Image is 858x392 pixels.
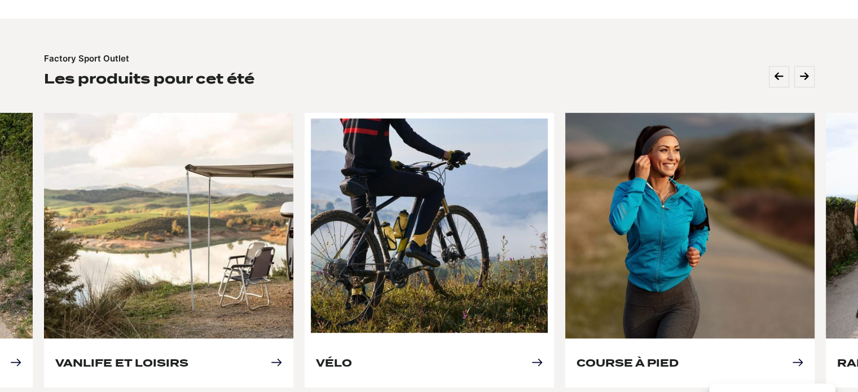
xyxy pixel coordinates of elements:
article: 3 of 4 [44,113,293,387]
p: Factory Sport Outlet [44,52,129,65]
a: Course à pied [577,357,679,369]
a: Vanlife et loisirs [55,357,188,369]
article: 1 of 4 [565,113,815,387]
article: 4 of 4 [305,113,554,387]
a: Vélo [316,357,352,369]
h2: Les produits pour cet été [44,70,254,87]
